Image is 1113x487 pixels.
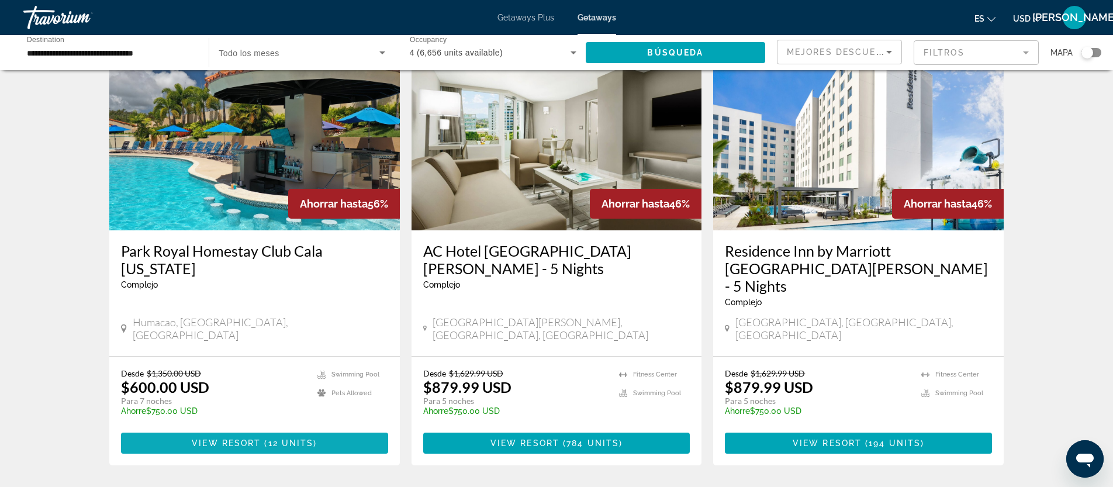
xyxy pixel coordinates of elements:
[787,47,904,57] span: Mejores descuentos
[725,433,992,454] button: View Resort(194 units)
[121,280,158,289] span: Complejo
[121,396,306,406] p: Para 7 noches
[109,43,400,230] img: 8843O01X.jpg
[121,378,209,396] p: $600.00 USD
[586,42,765,63] button: Búsqueda
[423,406,448,416] span: Ahorre
[725,396,910,406] p: Para 5 noches
[121,406,146,416] span: Ahorre
[27,36,64,43] span: Destination
[121,406,306,416] p: $750.00 USD
[121,368,144,378] span: Desde
[490,438,559,448] span: View Resort
[423,242,690,277] a: AC Hotel [GEOGRAPHIC_DATA][PERSON_NAME] - 5 Nights
[412,43,702,230] img: RM58I01X.jpg
[268,438,314,448] span: 12 units
[974,10,996,27] button: Change language
[133,316,388,341] span: Humacao, [GEOGRAPHIC_DATA], [GEOGRAPHIC_DATA]
[559,438,623,448] span: ( )
[1066,440,1104,478] iframe: Button to launch messaging window
[147,368,201,378] span: $1,350.00 USD
[793,438,862,448] span: View Resort
[261,438,317,448] span: ( )
[423,433,690,454] button: View Resort(784 units)
[633,389,681,397] span: Swimming Pool
[410,36,447,44] span: Occupancy
[869,438,921,448] span: 194 units
[904,198,972,210] span: Ahorrar hasta
[192,438,261,448] span: View Resort
[935,371,979,378] span: Fitness Center
[1059,5,1090,30] button: User Menu
[121,433,388,454] button: View Resort(12 units)
[288,189,400,219] div: 56%
[423,406,608,416] p: $750.00 USD
[331,371,379,378] span: Swimming Pool
[725,368,748,378] span: Desde
[219,49,279,58] span: Todo los meses
[497,13,554,22] a: Getaways Plus
[892,189,1004,219] div: 46%
[300,198,368,210] span: Ahorrar hasta
[633,371,677,378] span: Fitness Center
[449,368,503,378] span: $1,629.99 USD
[935,389,983,397] span: Swimming Pool
[647,48,703,57] span: Búsqueda
[725,406,750,416] span: Ahorre
[1050,44,1073,61] span: Mapa
[121,242,388,277] a: Park Royal Homestay Club Cala [US_STATE]
[725,242,992,295] a: Residence Inn by Marriott [GEOGRAPHIC_DATA][PERSON_NAME] - 5 Nights
[566,438,619,448] span: 784 units
[713,43,1004,230] img: RW26E01X.jpg
[433,316,690,341] span: [GEOGRAPHIC_DATA][PERSON_NAME], [GEOGRAPHIC_DATA], [GEOGRAPHIC_DATA]
[602,198,669,210] span: Ahorrar hasta
[1013,10,1042,27] button: Change currency
[410,48,503,57] span: 4 (6,656 units available)
[23,2,140,33] a: Travorium
[914,40,1039,65] button: Filter
[590,189,701,219] div: 46%
[725,298,762,307] span: Complejo
[974,14,984,23] span: es
[423,280,460,289] span: Complejo
[862,438,924,448] span: ( )
[735,316,992,341] span: [GEOGRAPHIC_DATA], [GEOGRAPHIC_DATA], [GEOGRAPHIC_DATA]
[787,45,892,59] mat-select: Sort by
[423,368,446,378] span: Desde
[751,368,805,378] span: $1,629.99 USD
[578,13,616,22] a: Getaways
[1013,14,1031,23] span: USD
[725,378,813,396] p: $879.99 USD
[423,378,511,396] p: $879.99 USD
[331,389,372,397] span: Pets Allowed
[423,396,608,406] p: Para 5 noches
[725,406,910,416] p: $750.00 USD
